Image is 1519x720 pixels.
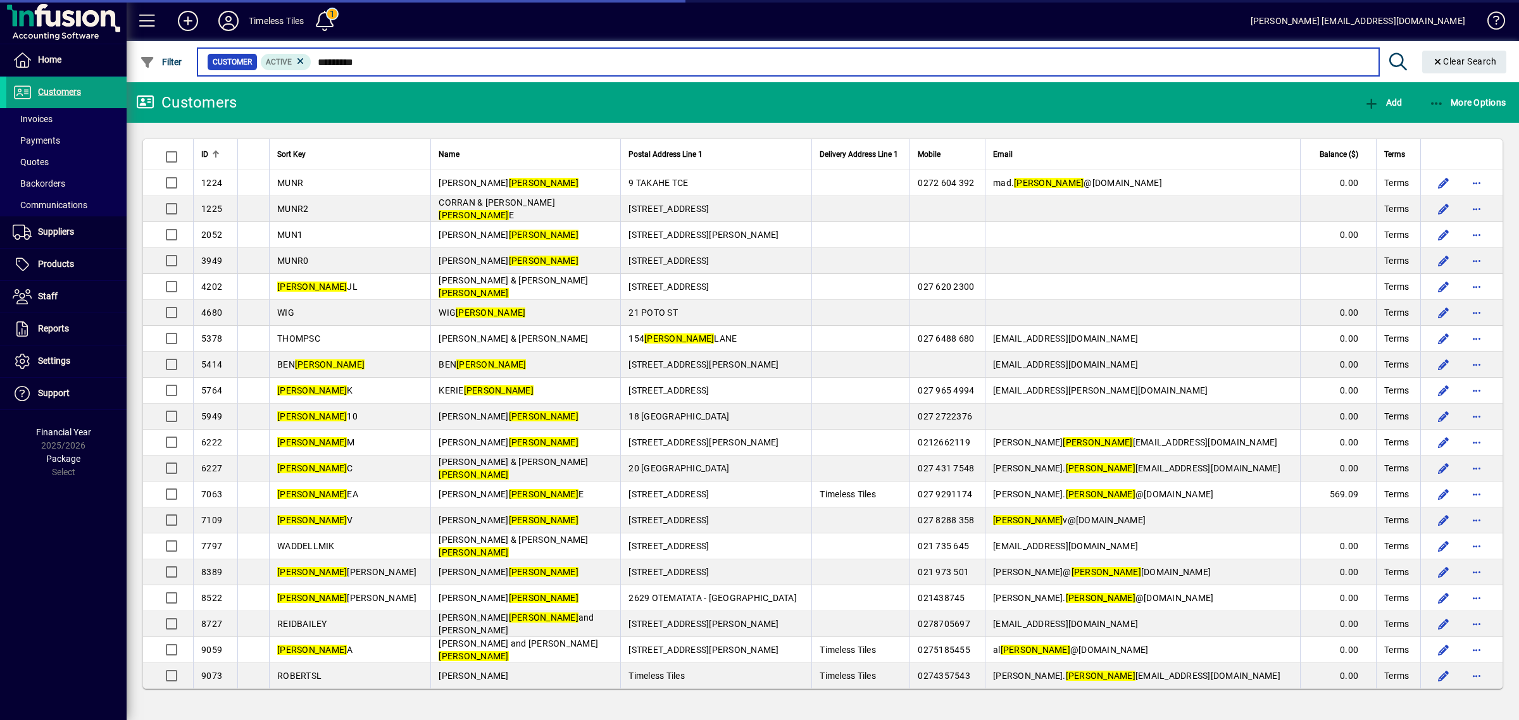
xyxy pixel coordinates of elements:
em: [PERSON_NAME] [277,515,347,525]
td: 569.09 [1300,481,1376,507]
button: More Options [1426,91,1510,114]
em: [PERSON_NAME] [439,547,508,557]
span: Products [38,259,74,269]
span: Filter [140,57,182,67]
span: 021 973 501 [918,567,969,577]
span: Timeless Tiles [820,645,876,655]
span: v@[DOMAIN_NAME] [993,515,1146,525]
span: Invoices [13,114,53,124]
span: 0212662119 [918,437,970,447]
button: Edit [1434,328,1454,349]
span: [PERSON_NAME] [439,593,578,603]
a: Products [6,249,127,280]
span: BEN [277,359,365,369]
span: 8389 [201,567,222,577]
span: 027 6488 680 [918,333,974,344]
span: Clear Search [1432,56,1497,66]
span: Terms [1384,462,1409,475]
span: Reports [38,323,69,333]
span: Postal Address Line 1 [628,147,703,161]
span: [PERSON_NAME]. [EMAIL_ADDRESS][DOMAIN_NAME] [993,671,1280,681]
span: Support [38,388,70,398]
button: Edit [1434,251,1454,271]
em: [PERSON_NAME] [1066,671,1135,681]
span: [PERSON_NAME] & [PERSON_NAME] [439,457,588,480]
button: More options [1466,562,1487,582]
span: Terms [1384,566,1409,578]
span: [PERSON_NAME] & [PERSON_NAME] [439,275,588,298]
span: 0274357543 [918,671,970,681]
a: Invoices [6,108,127,130]
span: Sort Key [277,147,306,161]
button: Edit [1434,640,1454,660]
em: [PERSON_NAME] [1066,463,1135,473]
span: M [277,437,355,447]
span: [PERSON_NAME] E [439,489,584,499]
em: [PERSON_NAME] [509,515,578,525]
span: Terms [1384,254,1409,267]
button: More options [1466,666,1487,686]
span: 8522 [201,593,222,603]
td: 0.00 [1300,585,1376,611]
button: Edit [1434,510,1454,530]
a: Communications [6,194,127,216]
span: Backorders [13,178,65,189]
span: Communications [13,200,87,210]
button: Edit [1434,536,1454,556]
button: Filter [137,51,185,73]
em: [PERSON_NAME] [509,256,578,266]
em: [PERSON_NAME] [509,230,578,240]
span: Financial Year [36,427,91,437]
span: 2629 OTEMATATA - [GEOGRAPHIC_DATA] [628,593,797,603]
span: MUNR [277,178,303,188]
span: [PERSON_NAME]. @[DOMAIN_NAME] [993,489,1213,499]
span: [STREET_ADDRESS] [628,204,709,214]
span: THOMPSC [277,333,320,344]
mat-chip: Activation Status: Active [261,54,311,70]
span: Terms [1384,202,1409,215]
span: 1224 [201,178,222,188]
button: More options [1466,536,1487,556]
span: Customer [213,56,252,68]
span: Terms [1384,540,1409,552]
span: [PERSON_NAME] [277,567,417,577]
span: 6227 [201,463,222,473]
em: [PERSON_NAME] [644,333,714,344]
span: 0278705697 [918,619,970,629]
span: [STREET_ADDRESS] [628,282,709,292]
span: MUN1 [277,230,303,240]
button: Edit [1434,484,1454,504]
a: Knowledge Base [1478,3,1503,44]
em: [PERSON_NAME] [1072,567,1141,577]
span: 027 9291174 [918,489,972,499]
span: [PERSON_NAME] and [PERSON_NAME] [439,638,598,661]
em: [PERSON_NAME] [509,593,578,603]
span: Terms [1384,514,1409,526]
span: [PERSON_NAME]. [EMAIL_ADDRESS][DOMAIN_NAME] [993,463,1280,473]
span: 5378 [201,333,222,344]
button: Edit [1434,432,1454,452]
span: Terms [1384,177,1409,189]
td: 0.00 [1300,663,1376,688]
span: [PERSON_NAME] and [PERSON_NAME] [439,612,594,635]
button: More options [1466,302,1487,323]
button: More options [1466,484,1487,504]
td: 0.00 [1300,637,1376,663]
span: 4680 [201,307,222,318]
button: More options [1466,640,1487,660]
span: [PERSON_NAME] [439,671,508,681]
a: Support [6,378,127,409]
button: Clear [1422,51,1507,73]
a: Quotes [6,151,127,173]
span: [STREET_ADDRESS][PERSON_NAME] [628,437,778,447]
div: [PERSON_NAME] [EMAIL_ADDRESS][DOMAIN_NAME] [1251,11,1465,31]
button: More options [1466,328,1487,349]
button: More options [1466,199,1487,219]
button: Edit [1434,354,1454,375]
span: [STREET_ADDRESS][PERSON_NAME] [628,645,778,655]
td: 0.00 [1300,222,1376,248]
span: Package [46,454,80,464]
em: [PERSON_NAME] [509,411,578,421]
button: More options [1466,432,1487,452]
em: [PERSON_NAME] [993,515,1063,525]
